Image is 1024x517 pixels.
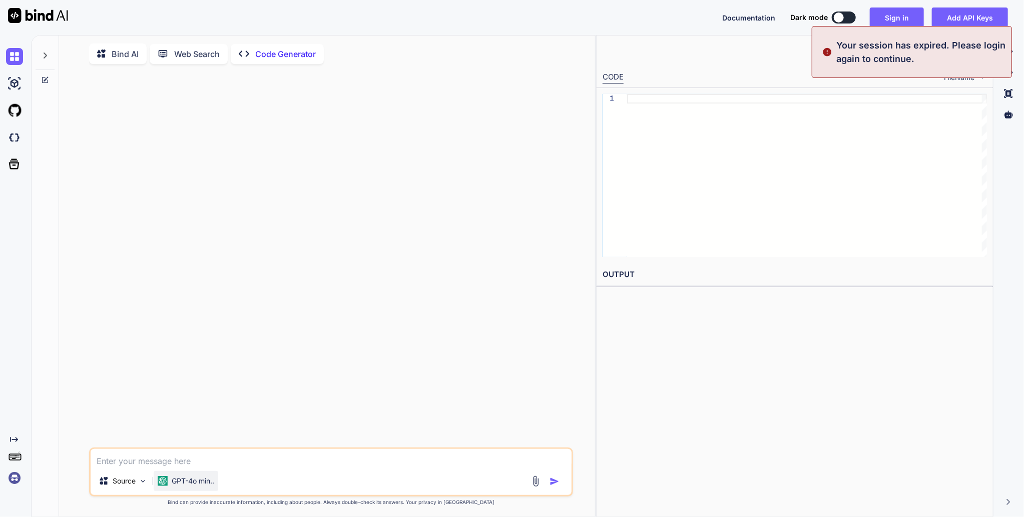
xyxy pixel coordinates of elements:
[174,48,220,60] p: Web Search
[836,38,1005,65] p: Your session has expired. Please login again to continue.
[113,476,136,486] p: Source
[6,469,23,486] img: signin
[722,12,775,23] button: Documentation
[112,48,139,60] p: Bind AI
[822,38,832,65] img: alert
[550,476,560,486] img: icon
[158,476,168,486] img: GPT-4o mini
[6,129,23,146] img: darkCloudIdeIcon
[722,13,775,22] span: Documentation
[597,263,993,286] h2: OUTPUT
[603,71,624,83] div: CODE
[89,498,573,506] p: Bind can provide inaccurate information, including about people. Always double-check its answers....
[870,7,924,27] button: Sign in
[172,476,214,486] p: GPT-4o min..
[139,477,147,485] img: Pick Models
[255,48,316,60] p: Code Generator
[6,48,23,65] img: chat
[8,8,68,23] img: Bind AI
[6,102,23,119] img: githubLight
[530,475,542,487] img: attachment
[603,94,614,103] div: 1
[6,75,23,92] img: ai-studio
[790,12,828,22] span: Dark mode
[932,7,1008,27] button: Add API Keys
